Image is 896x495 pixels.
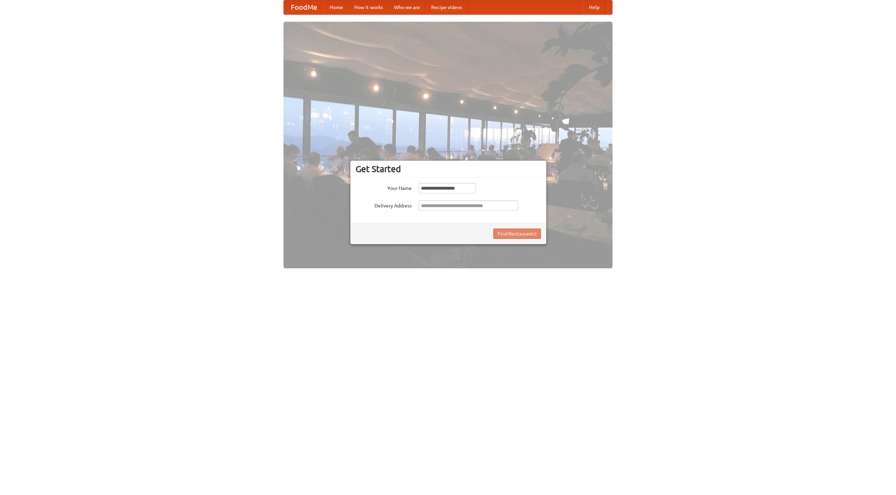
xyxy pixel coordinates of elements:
a: FoodMe [284,0,324,14]
a: How it works [349,0,388,14]
h3: Get Started [356,164,541,174]
a: Recipe videos [426,0,468,14]
a: Help [583,0,605,14]
a: Who we are [388,0,426,14]
a: Home [324,0,349,14]
button: Find Restaurants! [493,228,541,239]
label: Your Name [356,183,412,192]
label: Delivery Address [356,200,412,209]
